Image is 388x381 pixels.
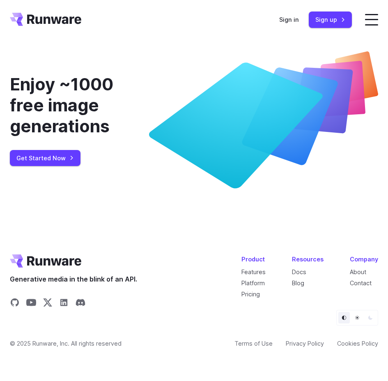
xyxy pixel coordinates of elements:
a: Share on YouTube [26,298,36,310]
a: Privacy Policy [286,339,324,348]
a: Share on GitHub [10,298,20,310]
ul: Theme selector [336,310,378,326]
a: Contact [350,279,372,286]
a: Get Started Now [10,150,80,166]
a: Terms of Use [234,339,273,348]
a: Features [241,268,266,275]
a: Cookies Policy [337,339,378,348]
a: Sign in [279,15,299,24]
a: Blog [292,279,304,286]
a: Docs [292,268,306,275]
span: © 2025 Runware, Inc. All rights reserved [10,339,122,348]
div: Resources [292,254,324,264]
button: Default [338,312,350,323]
a: Sign up [309,12,352,28]
a: Go to / [10,254,81,268]
a: Share on LinkedIn [59,298,69,310]
a: Share on X [43,298,53,310]
div: Enjoy ~1000 free image generations [10,74,149,137]
a: Pricing [241,291,260,298]
a: Platform [241,279,265,286]
a: Go to / [10,13,81,26]
button: Dark [365,312,376,323]
a: Share on Discord [76,298,85,310]
div: Company [350,254,378,264]
button: Light [351,312,363,323]
a: About [350,268,366,275]
span: Generative media in the blink of an API. [10,274,137,285]
div: Product [241,254,266,264]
